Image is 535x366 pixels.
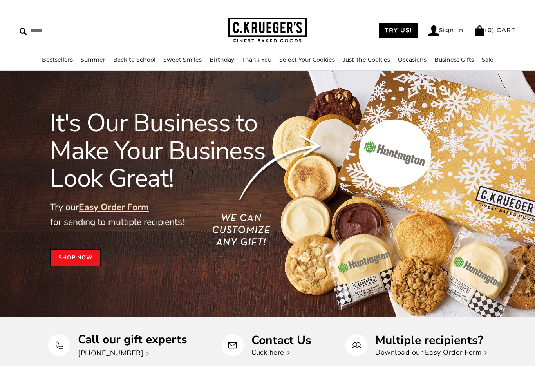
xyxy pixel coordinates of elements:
p: Try our for sending to multiple recipients! [50,200,299,230]
a: Just The Cookies [343,56,390,63]
a: (0) CART [474,26,515,34]
img: Call our gift experts [54,341,64,350]
a: Back to School [113,56,155,63]
a: Birthday [210,56,234,63]
a: Bestsellers [42,56,73,63]
a: Thank You [242,56,271,63]
a: Easy Order Form [79,201,149,213]
a: Summer [81,56,105,63]
h1: It's Our Business to Make Your Business Look Great! [50,109,299,192]
p: Call our gift experts [78,333,187,346]
input: Search [20,24,135,36]
a: Click here [251,348,290,357]
img: Account [428,25,439,36]
img: Contact Us [228,341,237,350]
p: Contact Us [251,334,311,346]
a: Sign In [428,25,464,36]
span: 0 [488,26,492,34]
a: Shop Now [50,249,101,266]
img: Search [20,28,27,35]
a: Download our Easy Order Form [375,348,487,357]
a: Sale [482,56,493,63]
a: Select Your Cookies [279,56,335,63]
a: Sweet Smiles [163,56,202,63]
a: Business Gifts [434,56,474,63]
a: [PHONE_NUMBER] [78,348,149,358]
a: Occasions [398,56,427,63]
p: Multiple recipients? [375,334,487,346]
img: C.KRUEGER'S [228,18,307,43]
img: Multiple recipients? [352,341,361,350]
img: Bag [474,25,485,36]
a: TRY US! [379,23,418,38]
